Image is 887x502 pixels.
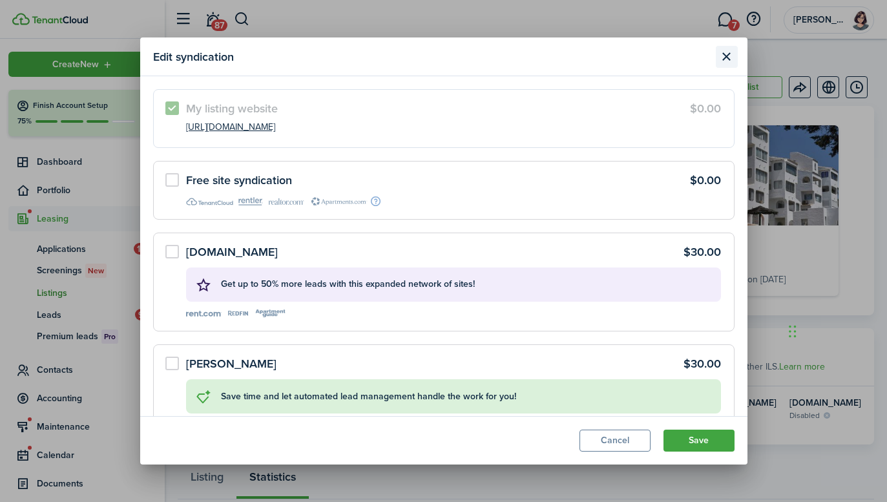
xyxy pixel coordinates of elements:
[238,197,263,205] img: Rentler
[153,44,713,69] modal-title: Edit syndication
[690,103,721,114] div: $0.00
[716,46,738,68] button: Close modal
[684,246,721,258] div: $30.00
[268,198,304,205] img: Realtor
[186,103,278,114] div: My listing website
[221,390,516,403] b: Save time and let automated lead management handle the work for you!
[789,312,797,351] div: Drag
[663,430,735,452] button: Save
[309,197,369,205] img: Apartments
[186,358,277,370] div: [PERSON_NAME]
[255,309,286,317] img: Apartment guide
[186,121,275,134] a: [URL][DOMAIN_NAME]
[785,299,850,361] iframe: Chat Widget
[186,198,233,205] img: TenantCloud
[227,311,250,316] img: Redfin
[221,277,475,291] b: Get up to 50% more leads with this expanded network of sites!
[684,358,721,370] div: $30.00
[186,246,278,258] div: [DOMAIN_NAME]
[186,311,222,317] img: Rent.com
[690,174,721,186] div: $0.00
[196,277,211,292] i: soft
[196,389,211,404] i: soft
[579,430,651,452] button: Cancel
[186,174,292,186] div: Free site syndication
